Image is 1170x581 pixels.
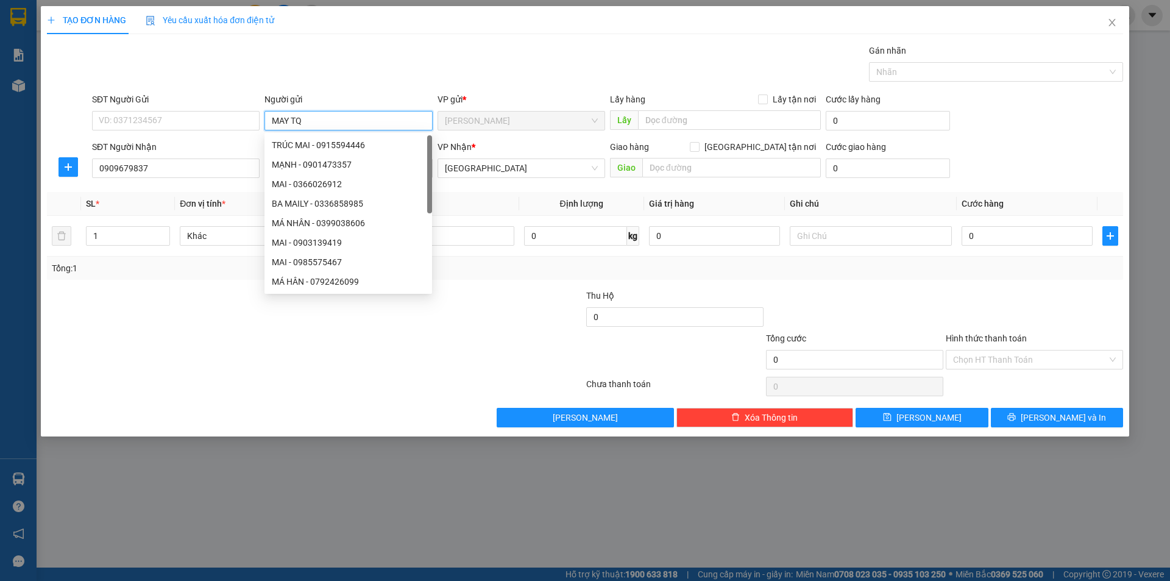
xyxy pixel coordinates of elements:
[92,93,260,106] div: SĐT Người Gửi
[49,79,56,92] span: C
[553,411,618,424] span: [PERSON_NAME]
[146,16,155,26] img: icon
[52,262,452,275] div: Tổng: 1
[869,46,906,55] label: Gán nhãn
[785,192,957,216] th: Ghi chú
[962,199,1004,209] span: Cước hàng
[272,255,425,269] div: MAI - 0985575467
[1021,411,1106,424] span: [PERSON_NAME] và In
[86,199,96,209] span: SL
[610,110,638,130] span: Lấy
[826,111,950,130] input: Cước lấy hàng
[272,197,425,210] div: BA MAILY - 0336858985
[991,408,1123,427] button: printer[PERSON_NAME] và In
[560,199,603,209] span: Định lượng
[627,226,639,246] span: kg
[642,158,821,177] input: Dọc đường
[187,227,335,245] span: Khác
[610,142,649,152] span: Giao hàng
[610,94,645,104] span: Lấy hàng
[272,275,425,288] div: MÁ HÂN - 0792426099
[856,408,988,427] button: save[PERSON_NAME]
[59,162,77,172] span: plus
[649,226,780,246] input: 0
[180,199,225,209] span: Đơn vị tính
[1095,6,1129,40] button: Close
[445,159,598,177] span: SÀI GÒN
[264,194,432,213] div: BA MAILY - 0336858985
[264,93,432,106] div: Người gửi
[264,174,432,194] div: MAI - 0366026912
[10,38,108,52] div: KIỀU
[438,142,472,152] span: VP Nhận
[47,16,55,24] span: plus
[264,213,432,233] div: MÁ NHÂN - 0399038606
[92,140,260,154] div: SĐT Người Nhận
[272,138,425,152] div: TRÚC MAI - 0915594446
[586,291,614,301] span: Thu Hộ
[676,408,854,427] button: deleteXóa Thông tin
[272,158,425,171] div: MẠNH - 0901473357
[700,140,821,154] span: [GEOGRAPHIC_DATA] tận nơi
[10,63,199,78] div: Tên hàng: HỘP ( : 1 )
[438,93,605,106] div: VP gửi
[264,135,432,155] div: TRÚC MAI - 0915594446
[58,157,78,177] button: plus
[10,10,108,38] div: [PERSON_NAME]
[610,158,642,177] span: Giao
[946,333,1027,343] label: Hình thức thanh toán
[110,62,127,79] span: SL
[497,408,674,427] button: [PERSON_NAME]
[146,15,274,25] span: Yêu cầu xuất hóa đơn điện tử
[264,272,432,291] div: MÁ HÂN - 0792426099
[116,10,199,40] div: TÂN PHÚ
[352,226,514,246] input: VD: Bàn, Ghế
[826,94,881,104] label: Cước lấy hàng
[766,333,806,343] span: Tổng cước
[272,177,425,191] div: MAI - 0366026912
[47,15,126,25] span: TẠO ĐƠN HÀNG
[585,377,765,399] div: Chưa thanh toán
[1102,226,1118,246] button: plus
[264,155,432,174] div: MẠNH - 0901473357
[272,236,425,249] div: MAI - 0903139419
[638,110,821,130] input: Dọc đường
[1107,18,1117,27] span: close
[10,78,199,93] div: Ghi chú:
[10,10,29,23] span: Gửi:
[1103,231,1118,241] span: plus
[883,413,892,422] span: save
[272,216,425,230] div: MÁ NHÂN - 0399038606
[116,40,199,54] div: HIỂN
[1007,413,1016,422] span: printer
[826,159,950,178] input: Cước giao hàng
[264,233,432,252] div: MAI - 0903139419
[445,112,598,130] span: TAM QUAN
[116,12,146,24] span: Nhận:
[896,411,962,424] span: [PERSON_NAME]
[649,199,694,209] span: Giá trị hàng
[745,411,798,424] span: Xóa Thông tin
[731,413,740,422] span: delete
[264,252,432,272] div: MAI - 0985575467
[826,142,886,152] label: Cước giao hàng
[768,93,821,106] span: Lấy tận nơi
[790,226,952,246] input: Ghi Chú
[52,226,71,246] button: delete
